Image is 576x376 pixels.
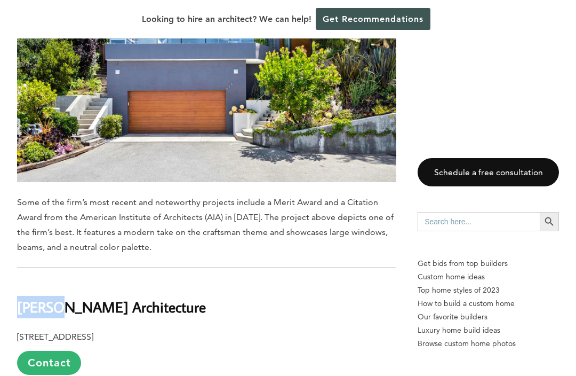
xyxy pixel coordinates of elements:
a: Browse custom home photos [418,337,559,350]
a: Top home styles of 2023 [418,284,559,297]
a: Get Recommendations [316,8,430,30]
b: [PERSON_NAME] Architecture [17,297,206,316]
a: Custom home ideas [418,270,559,284]
a: How to build a custom home [418,297,559,310]
a: Schedule a free consultation [418,158,559,186]
svg: Search [543,216,555,228]
a: Our favorite builders [418,310,559,324]
a: Contact [17,351,81,375]
p: Get bids from top builders [418,257,559,270]
a: Luxury home build ideas [418,324,559,337]
input: Search here... [418,212,540,231]
span: Some of the firm’s most recent and noteworthy projects include a Merit Award and a Citation Award... [17,197,394,252]
b: [STREET_ADDRESS] [17,332,93,342]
